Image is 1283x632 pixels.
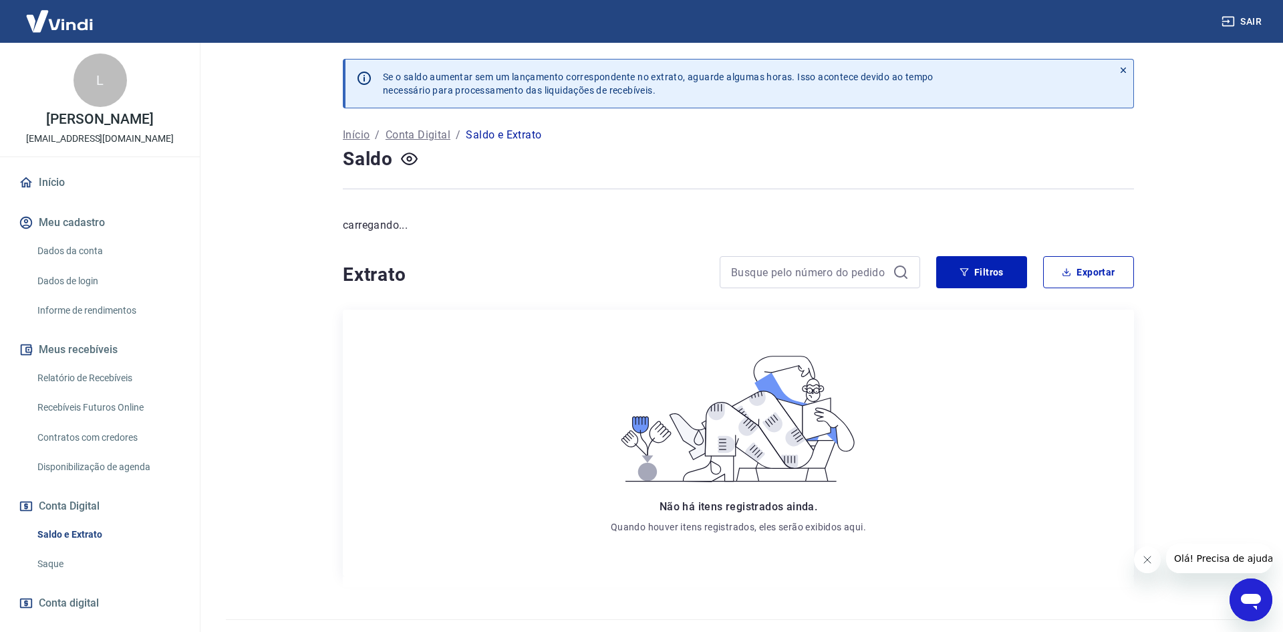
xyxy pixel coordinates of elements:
button: Meus recebíveis [16,335,184,364]
span: Não há itens registrados ainda. [660,500,817,513]
a: Disponibilização de agenda [32,453,184,481]
a: Informe de rendimentos [32,297,184,324]
button: Sair [1219,9,1267,34]
a: Dados da conta [32,237,184,265]
button: Exportar [1043,256,1134,288]
a: Dados de login [32,268,184,295]
a: Saldo e Extrato [32,521,184,548]
a: Recebíveis Futuros Online [32,394,184,421]
button: Conta Digital [16,492,184,521]
a: Conta Digital [386,127,450,143]
input: Busque pelo número do pedido [731,262,887,282]
p: / [375,127,380,143]
iframe: Fechar mensagem [1134,546,1161,573]
span: Conta digital [39,594,99,613]
p: [EMAIL_ADDRESS][DOMAIN_NAME] [26,132,174,146]
a: Início [343,127,370,143]
button: Meu cadastro [16,208,184,237]
h4: Saldo [343,146,393,173]
a: Relatório de Recebíveis [32,364,184,392]
img: Vindi [16,1,103,41]
p: / [456,127,460,143]
iframe: Mensagem da empresa [1166,544,1272,573]
a: Início [16,168,184,197]
a: Saque [32,550,184,578]
p: Quando houver itens registrados, eles serão exibidos aqui. [611,520,866,534]
span: Olá! Precisa de ajuda? [8,9,112,20]
iframe: Botão para abrir a janela de mensagens [1230,578,1272,621]
a: Conta digital [16,589,184,618]
p: carregando... [343,217,1134,233]
div: L [74,54,127,107]
h4: Extrato [343,261,704,288]
button: Filtros [936,256,1027,288]
p: [PERSON_NAME] [46,112,153,126]
a: Contratos com credores [32,424,184,451]
p: Saldo e Extrato [466,127,541,143]
p: Se o saldo aumentar sem um lançamento correspondente no extrato, aguarde algumas horas. Isso acon... [383,70,934,97]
